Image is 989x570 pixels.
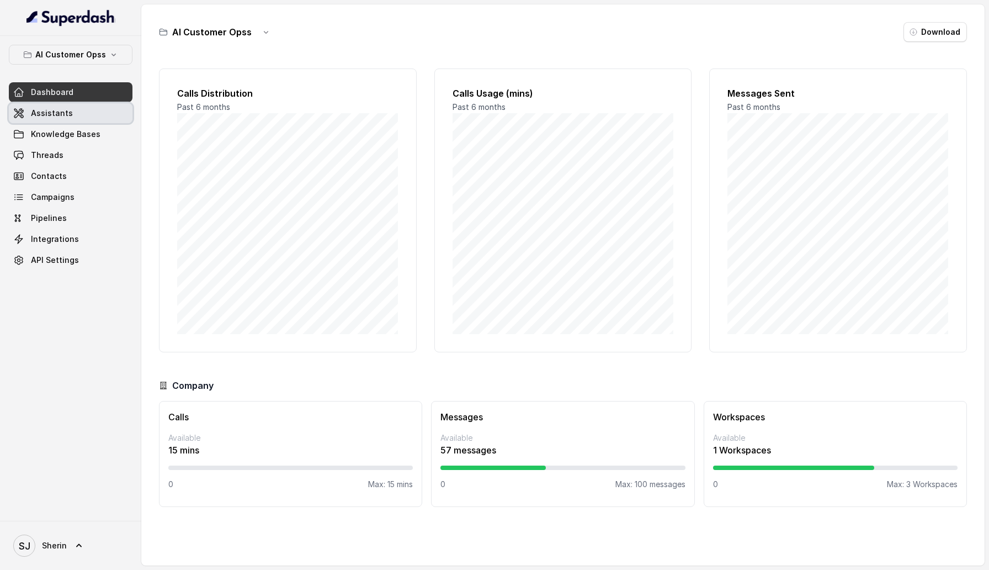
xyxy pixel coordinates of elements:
[9,187,132,207] a: Campaigns
[440,479,445,490] p: 0
[31,171,67,182] span: Contacts
[368,479,413,490] p: Max: 15 mins
[168,479,173,490] p: 0
[9,82,132,102] a: Dashboard
[440,432,685,444] p: Available
[31,87,73,98] span: Dashboard
[31,234,79,245] span: Integrations
[9,530,132,561] a: Sherin
[9,124,132,144] a: Knowledge Bases
[440,410,685,424] h3: Messages
[42,540,67,551] span: Sherin
[713,444,958,457] p: 1 Workspaces
[31,255,79,266] span: API Settings
[35,48,106,61] p: AI Customer Opss
[9,250,132,270] a: API Settings
[19,540,30,552] text: SJ
[887,479,958,490] p: Max: 3 Workspaces
[9,166,132,186] a: Contacts
[168,444,413,457] p: 15 mins
[453,87,674,100] h2: Calls Usage (mins)
[9,45,132,65] button: AI Customer Opss
[727,87,949,100] h2: Messages Sent
[168,432,413,444] p: Available
[9,103,132,123] a: Assistants
[9,145,132,165] a: Threads
[9,229,132,249] a: Integrations
[177,102,230,112] span: Past 6 months
[31,213,67,224] span: Pipelines
[713,432,958,444] p: Available
[177,87,398,100] h2: Calls Distribution
[9,208,132,228] a: Pipelines
[440,444,685,457] p: 57 messages
[713,479,718,490] p: 0
[26,9,115,27] img: light.svg
[615,479,685,490] p: Max: 100 messages
[903,22,967,42] button: Download
[31,108,73,119] span: Assistants
[31,192,75,203] span: Campaigns
[172,379,214,392] h3: Company
[172,25,252,39] h3: AI Customer Opss
[31,129,100,140] span: Knowledge Bases
[31,150,63,161] span: Threads
[713,410,958,424] h3: Workspaces
[168,410,413,424] h3: Calls
[727,102,780,112] span: Past 6 months
[453,102,506,112] span: Past 6 months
